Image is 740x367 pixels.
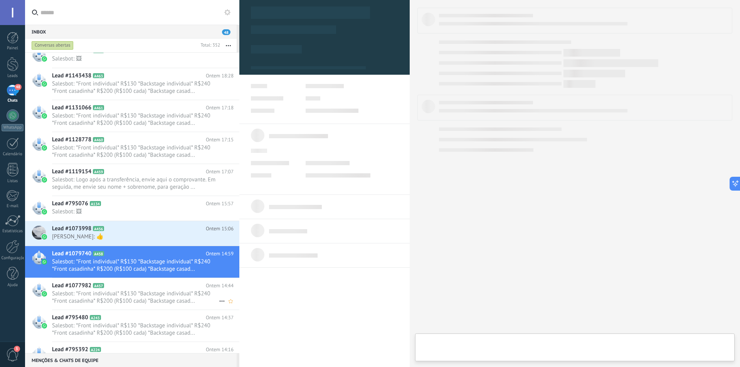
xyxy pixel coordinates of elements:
[42,177,47,183] img: waba.svg
[2,74,24,79] div: Leads
[90,201,101,206] span: A134
[206,136,234,144] span: Ontem 17:15
[25,164,239,196] a: Lead #1119154 A459 Ontem 17:07 Salesbot: Logo após a transferência, envie aqui o comprovante. Em ...
[25,310,239,342] a: Lead #795480 A243 Ontem 14:37 Salesbot: *Front individual* R$130 *Backstage individual* R$240 *Fr...
[52,282,91,290] span: Lead #1077982
[25,221,239,246] a: Lead #1073998 A456 Ontem 15:06 [PERSON_NAME]: 👍
[42,56,47,62] img: waba.svg
[93,169,104,174] span: A459
[206,314,234,322] span: Ontem 14:37
[25,196,239,221] a: Lead #795076 A134 Ontem 15:57 Salesbot: 🖼
[42,145,47,151] img: waba.svg
[52,72,91,80] span: Lead #1143438
[2,46,24,51] div: Painel
[2,256,24,261] div: Configurações
[25,278,239,310] a: Lead #1077982 A457 Ontem 14:44 Salesbot: *Front individual* R$130 *Backstage individual* R$240 *F...
[93,73,104,78] span: A463
[52,104,91,112] span: Lead #1131066
[32,41,74,50] div: Conversas abertas
[52,233,219,240] span: [PERSON_NAME]: 👍
[25,353,237,367] div: Menções & Chats de equipe
[52,346,88,354] span: Lead #795392
[2,124,24,131] div: WhatsApp
[52,80,219,95] span: Salesbot: *Front individual* R$130 *Backstage individual* R$240 *Front casadinha* R$200 (R$100 ca...
[206,346,234,354] span: Ontem 14:16
[2,283,24,288] div: Ajuda
[25,68,239,100] a: Lead #1143438 A463 Ontem 18:28 Salesbot: *Front individual* R$130 *Backstage individual* R$240 *F...
[15,84,21,90] span: 48
[52,112,219,127] span: Salesbot: *Front individual* R$130 *Backstage individual* R$240 *Front casadinha* R$200 (R$100 ca...
[206,72,234,80] span: Ontem 18:28
[2,229,24,234] div: Estatísticas
[25,246,239,278] a: Lead #1079740 A458 Ontem 14:59 Salesbot: *Front individual* R$130 *Backstage individual* R$240 *F...
[90,347,101,352] span: A224
[25,25,237,39] div: Inbox
[206,282,234,290] span: Ontem 14:44
[93,137,104,142] span: A460
[42,234,47,240] img: waba.svg
[52,225,91,233] span: Lead #1073998
[52,208,219,215] span: Salesbot: 🖼
[14,346,20,352] span: 3
[222,29,230,35] span: 48
[52,314,88,322] span: Lead #795480
[25,342,239,367] a: Lead #795392 A224 Ontem 14:16
[25,132,239,164] a: Lead #1128778 A460 Ontem 17:15 Salesbot: *Front individual* R$130 *Backstage individual* R$240 *F...
[42,291,47,297] img: waba.svg
[52,176,219,191] span: Salesbot: Logo após a transferência, envie aqui o comprovante. Em seguida, me envie seu nome + so...
[52,168,91,176] span: Lead #1119154
[52,200,88,208] span: Lead #795076
[206,104,234,112] span: Ontem 17:18
[197,42,220,49] div: Total: 352
[42,259,47,265] img: waba.svg
[42,81,47,87] img: waba.svg
[2,179,24,184] div: Listas
[52,250,91,258] span: Lead #1079740
[42,209,47,215] img: waba.svg
[2,98,24,103] div: Chats
[93,251,104,256] span: A458
[52,290,219,305] span: Salesbot: *Front individual* R$130 *Backstage individual* R$240 *Front casadinha* R$200 (R$100 ca...
[206,250,234,258] span: Ontem 14:59
[52,136,91,144] span: Lead #1128778
[93,226,104,231] span: A456
[90,315,101,320] span: A243
[93,105,104,110] span: A461
[2,152,24,157] div: Calendário
[52,144,219,159] span: Salesbot: *Front individual* R$130 *Backstage individual* R$240 *Front casadinha* R$200 (R$100 ca...
[52,322,219,337] span: Salesbot: *Front individual* R$130 *Backstage individual* R$240 *Front casadinha* R$200 (R$100 ca...
[52,258,219,273] span: Salesbot: *Front individual* R$130 *Backstage individual* R$240 *Front casadinha* R$200 (R$100 ca...
[206,225,234,233] span: Ontem 15:06
[93,283,104,288] span: A457
[206,168,234,176] span: Ontem 17:07
[206,200,234,208] span: Ontem 15:57
[25,43,239,68] a: Lead #1139504 A462 Ontem 18:29 Salesbot: 🖼
[25,100,239,132] a: Lead #1131066 A461 Ontem 17:18 Salesbot: *Front individual* R$130 *Backstage individual* R$240 *F...
[42,323,47,328] img: waba.svg
[42,113,47,119] img: waba.svg
[52,55,219,62] span: Salesbot: 🖼
[2,204,24,209] div: E-mail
